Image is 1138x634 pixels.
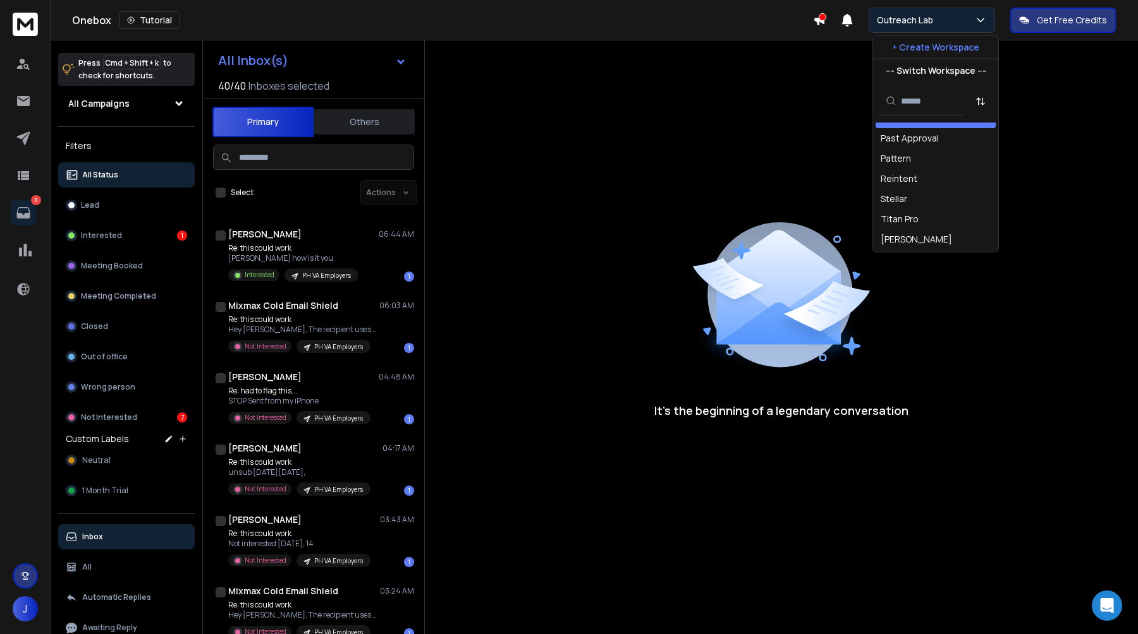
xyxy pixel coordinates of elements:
button: Lead [58,193,195,218]
div: Pattern [881,152,911,165]
a: 8 [11,200,36,225]
p: Press to check for shortcuts. [78,57,171,82]
div: 7 [177,412,187,422]
button: + Create Workspace [873,36,998,59]
p: 04:17 AM [382,443,414,453]
p: All [82,562,92,572]
p: 06:44 AM [379,229,414,239]
p: Hey [PERSON_NAME], The recipient uses Mixmax [228,325,380,335]
div: 1 [177,230,187,241]
p: 8 [31,195,41,205]
p: Re: this could work [228,600,380,610]
button: Primary [212,107,314,137]
button: All Inbox(s) [208,48,417,73]
p: [PERSON_NAME] how is it you [228,253,358,263]
p: Not Interested [245,484,286,494]
span: 40 / 40 [218,78,246,93]
button: Interested1 [58,223,195,248]
p: unsub [DATE][DATE], [228,467,370,477]
p: STOP Sent from my iPhone [228,396,370,406]
div: Past Approval [881,132,939,145]
p: Automatic Replies [82,592,151,602]
p: 04:48 AM [379,372,414,382]
h1: All Campaigns [68,97,130,110]
p: --- Switch Workspace --- [886,64,986,77]
p: PH VA Employers [314,556,363,566]
button: Tutorial [119,11,180,29]
button: Others [314,108,415,136]
p: Not Interested [81,412,137,422]
button: Wrong person [58,374,195,400]
p: Get Free Credits [1037,14,1107,27]
p: Out of office [81,352,128,362]
button: Get Free Credits [1010,8,1116,33]
span: Neutral [82,455,111,465]
h1: Mixmax Cold Email Shield [228,299,338,312]
p: 03:43 AM [380,515,414,525]
h3: Inboxes selected [248,78,329,93]
p: Lead [81,200,99,210]
h1: [PERSON_NAME] [228,442,302,455]
p: Meeting Booked [81,261,143,271]
p: Re: this could work [228,457,370,467]
p: PH VA Employers [302,271,351,280]
label: Select [231,188,254,198]
button: Neutral [58,448,195,473]
p: PH VA Employers [314,414,363,423]
div: Open Intercom Messenger [1092,590,1122,621]
p: Not interested [DATE], 14 [228,539,370,549]
div: Stellar [881,193,907,205]
p: Not Interested [245,342,286,351]
span: 1 Month Trial [82,486,128,496]
button: Meeting Booked [58,253,195,278]
p: PH VA Employers [314,485,363,494]
p: 03:24 AM [380,586,414,596]
div: 1 [404,557,414,567]
div: Onebox [72,11,813,29]
h1: [PERSON_NAME] [228,371,302,383]
p: Hey [PERSON_NAME], The recipient uses Mixmax [228,610,380,620]
p: Not Interested [245,556,286,565]
div: Titan Pro [881,213,919,225]
p: Re: this could work [228,243,358,253]
div: 1 [404,486,414,496]
button: Not Interested7 [58,405,195,430]
div: Reintent [881,172,917,185]
p: Re: this could work [228,529,370,539]
button: J [13,596,38,621]
button: Sort by Sort A-Z [968,88,993,114]
p: All Status [82,170,118,180]
div: 1 [404,272,414,282]
p: PH VA Employers [314,342,363,352]
p: Not Interested [245,413,286,422]
p: Closed [81,321,108,332]
p: Meeting Completed [81,291,156,301]
p: Wrong person [81,382,135,392]
div: 1 [404,343,414,353]
p: Re: this could work [228,314,380,325]
button: Meeting Completed [58,284,195,309]
button: Out of office [58,344,195,369]
p: Interested [81,230,122,241]
h1: [PERSON_NAME] [228,513,302,526]
div: 1 [404,414,414,424]
h1: Mixmax Cold Email Shield [228,585,338,597]
button: Automatic Replies [58,585,195,610]
button: 1 Month Trial [58,478,195,503]
p: It’s the beginning of a legendary conversation [654,402,909,419]
button: Closed [58,314,195,339]
h3: Filters [58,137,195,155]
div: [PERSON_NAME] [881,233,952,246]
p: Outreach Lab [877,14,938,27]
p: Interested [245,270,274,280]
p: Awaiting Reply [82,623,137,633]
button: All Status [58,162,195,188]
h3: Custom Labels [66,433,129,445]
p: + Create Workspace [892,41,979,54]
button: All Campaigns [58,91,195,116]
span: Cmd + Shift + k [103,56,161,70]
h1: All Inbox(s) [218,54,288,67]
h1: [PERSON_NAME] [228,228,302,241]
